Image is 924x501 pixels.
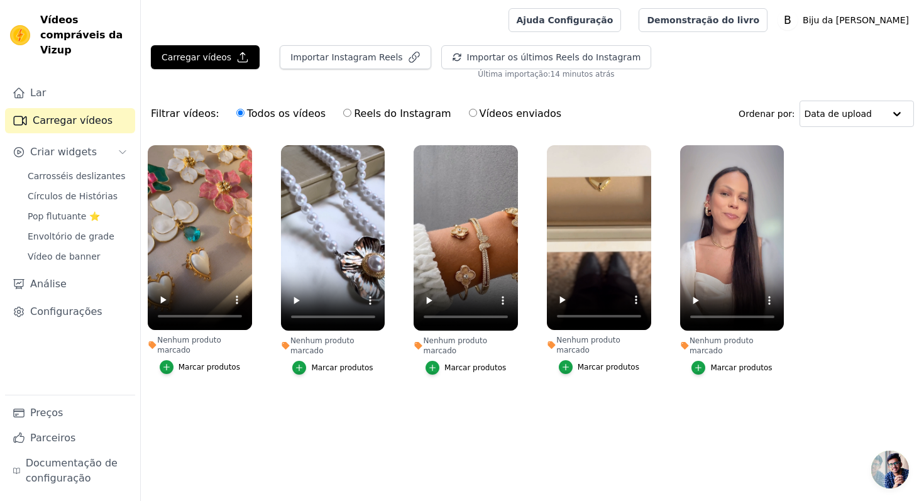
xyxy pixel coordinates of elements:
[20,248,135,265] a: Vídeo de banner
[778,9,914,31] button: B Biju da [PERSON_NAME]
[28,171,125,181] font: Carrosséis deslizantes
[467,52,641,62] font: Importar os últimos Reels do Instagram
[236,109,245,117] input: Todos os vídeos
[151,107,219,119] font: Filtrar vídeos:
[280,45,431,69] button: Importar Instagram Reels
[28,231,114,241] font: Envoltório de grade
[5,80,135,106] a: Lar
[639,8,767,32] a: Demonstração do livro
[247,107,326,119] font: Todos os vídeos
[426,361,506,375] button: Marcar produtos
[354,107,451,119] font: Reels do Instagram
[290,336,355,355] font: Nenhum produto marcado
[26,457,118,484] font: Documentação de configuração
[556,336,620,355] font: Nenhum produto marcado
[441,45,652,69] button: Importar os últimos Reels do Instagram
[160,360,240,374] button: Marcar produtos
[710,363,772,372] font: Marcar produtos
[559,360,639,374] button: Marcar produtos
[30,87,46,99] font: Lar
[691,361,772,375] button: Marcar produtos
[478,70,550,79] font: Última importação:
[480,107,562,119] font: Vídeos enviados
[28,191,118,201] font: Círculos de Histórias
[690,336,754,355] font: Nenhum produto marcado
[551,70,615,79] font: 14 minutos atrás
[803,15,909,25] font: Biju da [PERSON_NAME]
[30,278,67,290] font: Análise
[5,426,135,451] a: Parceiros
[290,52,402,62] font: Importar Instagram Reels
[739,109,795,119] font: Ordenar por:
[292,361,373,375] button: Marcar produtos
[30,432,75,444] font: Parceiros
[469,109,477,117] input: Vídeos enviados
[5,140,135,165] button: Criar widgets
[10,25,30,45] img: Visualizar
[157,336,221,355] font: Nenhum produto marcado
[5,272,135,297] a: Análise
[33,114,113,126] font: Carregar vídeos
[40,14,123,56] font: Vídeos compráveis da Vizup
[20,167,135,185] a: Carrosséis deslizantes
[162,52,231,62] font: Carregar vídeos
[343,109,351,117] input: Reels do Instagram
[20,207,135,225] a: Pop flutuante ⭐
[20,187,135,205] a: Círculos de Histórias
[5,400,135,426] a: Preços
[5,299,135,324] a: Configurações
[179,363,240,372] font: Marcar produtos
[424,336,488,355] font: Nenhum produto marcado
[647,15,759,25] font: Demonstração do livro
[871,451,909,488] a: Bate-papo aberto
[784,14,791,26] text: B
[20,228,135,245] a: Envoltório de grade
[517,15,613,25] font: Ajuda Configuração
[30,146,97,158] font: Criar widgets
[28,251,101,262] font: Vídeo de banner
[30,306,102,317] font: Configurações
[151,45,260,69] button: Carregar vídeos
[28,211,100,221] font: Pop flutuante ⭐
[5,108,135,133] a: Carregar vídeos
[30,407,63,419] font: Preços
[578,363,639,372] font: Marcar produtos
[509,8,622,32] a: Ajuda Configuração
[311,363,373,372] font: Marcar produtos
[444,363,506,372] font: Marcar produtos
[5,451,135,491] a: Documentação de configuração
